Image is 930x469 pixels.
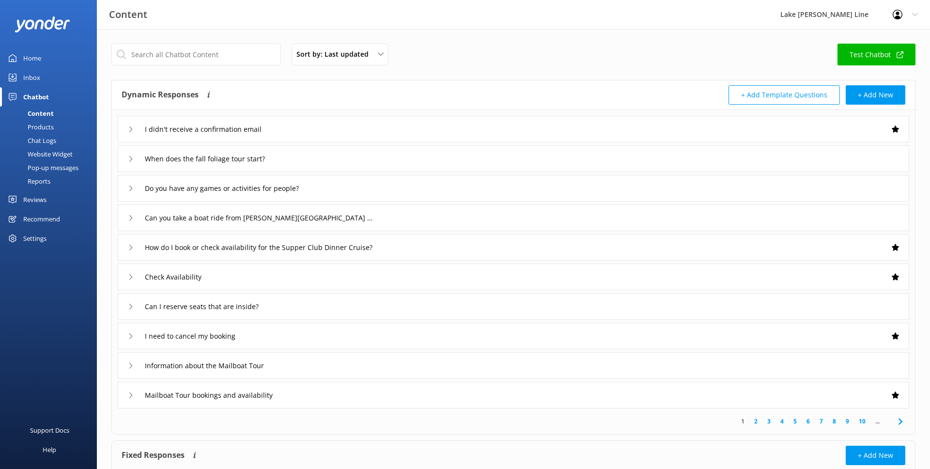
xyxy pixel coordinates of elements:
[122,446,185,465] h4: Fixed Responses
[749,417,762,426] a: 2
[837,44,915,65] a: Test Chatbot
[111,44,281,65] input: Search all Chatbot Content
[6,107,54,120] div: Content
[23,229,46,248] div: Settings
[6,161,97,174] a: Pop-up messages
[846,446,905,465] button: + Add New
[828,417,841,426] a: 8
[6,120,97,134] a: Products
[6,120,54,134] div: Products
[6,147,73,161] div: Website Widget
[6,134,56,147] div: Chat Logs
[841,417,854,426] a: 9
[109,7,147,22] h3: Content
[23,68,40,87] div: Inbox
[815,417,828,426] a: 7
[296,49,374,60] span: Sort by: Last updated
[736,417,749,426] a: 1
[802,417,815,426] a: 6
[6,174,50,188] div: Reports
[23,48,41,68] div: Home
[846,85,905,105] button: + Add New
[15,16,70,32] img: yonder-white-logo.png
[23,87,49,107] div: Chatbot
[775,417,789,426] a: 4
[728,85,840,105] button: + Add Template Questions
[6,174,97,188] a: Reports
[43,440,56,459] div: Help
[6,161,78,174] div: Pop-up messages
[122,85,199,105] h4: Dynamic Responses
[870,417,884,426] span: ...
[762,417,775,426] a: 3
[6,134,97,147] a: Chat Logs
[854,417,870,426] a: 10
[789,417,802,426] a: 5
[6,107,97,120] a: Content
[30,421,69,440] div: Support Docs
[23,209,60,229] div: Recommend
[6,147,97,161] a: Website Widget
[23,190,46,209] div: Reviews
